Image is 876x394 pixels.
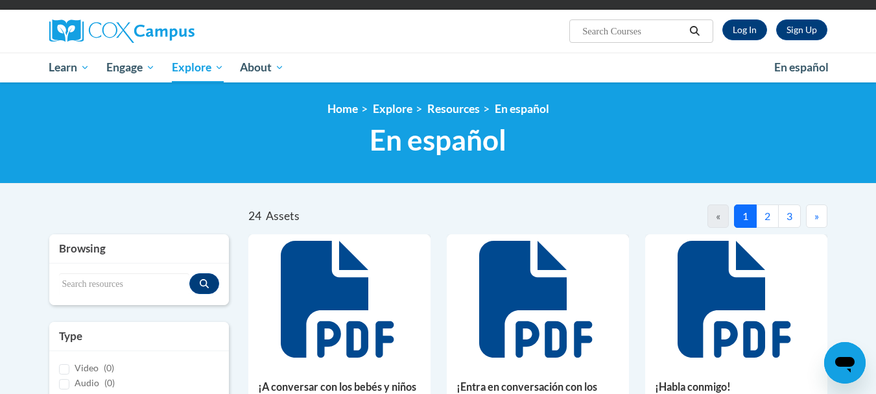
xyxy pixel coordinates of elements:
[41,53,99,82] a: Learn
[824,342,866,384] iframe: Botón para iniciar la ventana de mensajería
[172,60,224,75] span: Explore
[814,210,819,222] span: »
[248,209,261,223] span: 24
[59,273,190,295] input: Search resources
[806,204,827,228] button: Next
[75,362,99,373] span: Video
[266,209,300,223] span: Assets
[49,60,89,75] span: Learn
[722,19,767,40] a: Log In
[104,362,114,373] span: (0)
[756,204,779,228] button: 2
[30,53,847,82] div: Main menu
[98,53,163,82] a: Engage
[778,204,801,228] button: 3
[370,123,506,157] span: En español
[734,204,757,228] button: 1
[581,23,685,39] input: Search Courses
[774,60,829,74] span: En español
[538,204,827,228] nav: Pagination Navigation
[655,380,818,393] h5: ¡Habla conmigo!
[766,54,837,81] a: En español
[49,19,195,43] img: Cox Campus
[776,19,827,40] a: Register
[59,241,220,256] h3: Browsing
[685,23,704,39] button: Search
[240,60,284,75] span: About
[231,53,292,82] a: About
[427,102,480,116] a: Resources
[373,102,412,116] a: Explore
[75,377,99,388] span: Audio
[163,53,232,82] a: Explore
[495,102,549,116] a: En español
[189,273,219,294] button: Search resources
[327,102,358,116] a: Home
[104,377,115,388] span: (0)
[49,19,296,43] a: Cox Campus
[59,328,220,344] h3: Type
[106,60,155,75] span: Engage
